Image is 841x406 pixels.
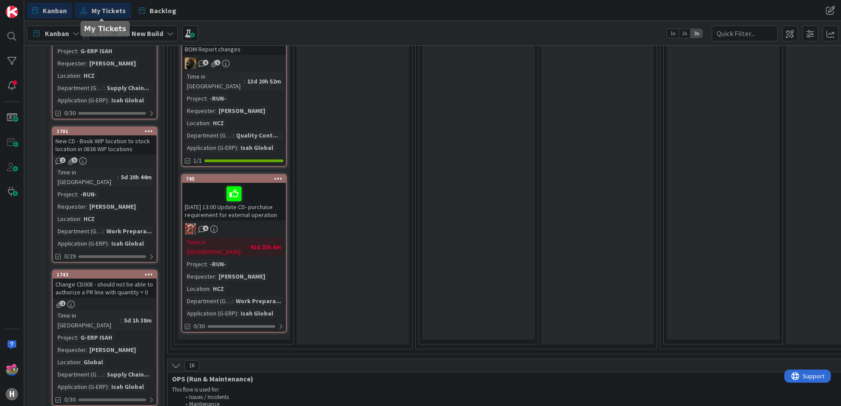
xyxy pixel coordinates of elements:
span: : [209,284,211,294]
div: 785 [182,175,286,183]
span: : [77,189,78,199]
div: 1743 [53,271,157,279]
div: Location [55,214,80,224]
span: 1/1 [194,156,202,165]
div: Requester [55,58,86,68]
a: My Tickets [75,3,131,18]
span: : [232,296,234,306]
div: Application (G-ERP) [55,382,108,391]
span: 1 [215,60,220,65]
div: Time in [GEOGRAPHIC_DATA] [55,167,117,187]
div: Application (G-ERP) [55,95,108,105]
div: 1743Change CD008 - should not be able to authorize a PR line with quantity = 0 [53,271,157,298]
a: BOM Report changesNDTime in [GEOGRAPHIC_DATA]:13d 20h 52mProject:-RUN-Requester:[PERSON_NAME]Loca... [181,16,287,167]
span: Support [18,1,40,12]
div: Project [185,259,206,269]
div: [PERSON_NAME] [87,58,138,68]
div: Isah Global [109,239,146,248]
span: : [80,357,81,367]
div: Requester [185,272,215,281]
span: Kanban [43,5,67,16]
div: G-ERP ISAH [78,333,114,342]
span: 0/30 [64,395,76,404]
span: : [77,46,78,56]
span: : [215,106,216,116]
div: [PERSON_NAME] [216,272,267,281]
a: 1743Change CD008 - should not be able to authorize a PR line with quantity = 0Time in [GEOGRAPHIC... [52,270,157,406]
div: 41d 23h 6m [248,242,283,252]
span: 0/30 [64,109,76,118]
div: HCZ [211,284,226,294]
div: Location [185,284,209,294]
div: -RUN- [78,189,99,199]
div: 785 [186,176,286,182]
span: : [108,239,109,248]
div: Supply Chain... [105,370,151,379]
div: 1701New CD - Book WIP location to stock location in 0836 WIP locations [53,127,157,155]
div: Quality Cont... [234,130,280,140]
span: : [209,118,211,128]
div: Time in [GEOGRAPHIC_DATA] [55,311,121,330]
div: Location [185,118,209,128]
span: : [86,58,87,68]
span: : [237,143,238,152]
span: : [121,315,122,325]
span: : [244,76,245,86]
div: 1743 [57,272,157,278]
img: ND [185,58,196,69]
div: Work Prepara... [234,296,283,306]
span: : [237,308,238,318]
div: 1701 [53,127,157,135]
div: [DATE] 13:00 Update CD- purchase requirement for external operation [182,183,286,221]
div: Department (G-ERP) [185,296,232,306]
input: Quick Filter... [712,25,778,41]
div: Work Prepara... [104,226,154,236]
div: JK [182,223,286,235]
div: Project [185,94,206,103]
div: -RUN- [208,259,228,269]
span: 3x [691,29,702,38]
span: : [108,382,109,391]
div: Requester [55,345,86,355]
div: Application (G-ERP) [185,143,237,152]
div: Isah Global [238,308,275,318]
div: Department (G-ERP) [55,370,103,379]
div: Project [55,189,77,199]
div: Requester [55,202,86,211]
div: Application (G-ERP) [185,308,237,318]
b: G-ERP - BFG New Build [92,29,163,38]
div: 5d 20h 44m [119,172,154,182]
img: JK [185,223,196,235]
span: 1x [667,29,679,38]
div: Application (G-ERP) [55,239,108,248]
span: : [233,130,234,140]
span: 0/30 [194,322,205,331]
div: New CD - Book WIP location to stock location in 0836 WIP locations [53,135,157,155]
div: HCZ [81,214,97,224]
span: : [86,345,87,355]
div: [PERSON_NAME] [216,106,267,116]
span: Backlog [150,5,176,16]
div: Requester [185,106,215,116]
span: : [77,333,78,342]
span: Kanban [45,28,69,39]
span: : [86,202,87,211]
div: HCZ [81,71,97,80]
div: 5d 1h 38m [122,315,154,325]
span: My Tickets [91,5,126,16]
span: 1 [60,157,66,163]
span: 16 [184,360,199,371]
span: : [80,214,81,224]
div: ND [182,58,286,69]
span: : [247,242,248,252]
h5: My Tickets [84,25,126,33]
span: : [108,95,109,105]
div: Supply Chain... [105,83,151,93]
span: : [103,370,105,379]
div: H [6,388,18,400]
div: Department (G-ERP) [185,130,233,140]
div: Department (G-ERP) [55,226,103,236]
a: 785[DATE] 13:00 Update CD- purchase requirement for external operationJKTime in [GEOGRAPHIC_DATA]... [181,174,287,333]
div: Department (G-ERP) [55,83,103,93]
span: 2 [60,301,66,306]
